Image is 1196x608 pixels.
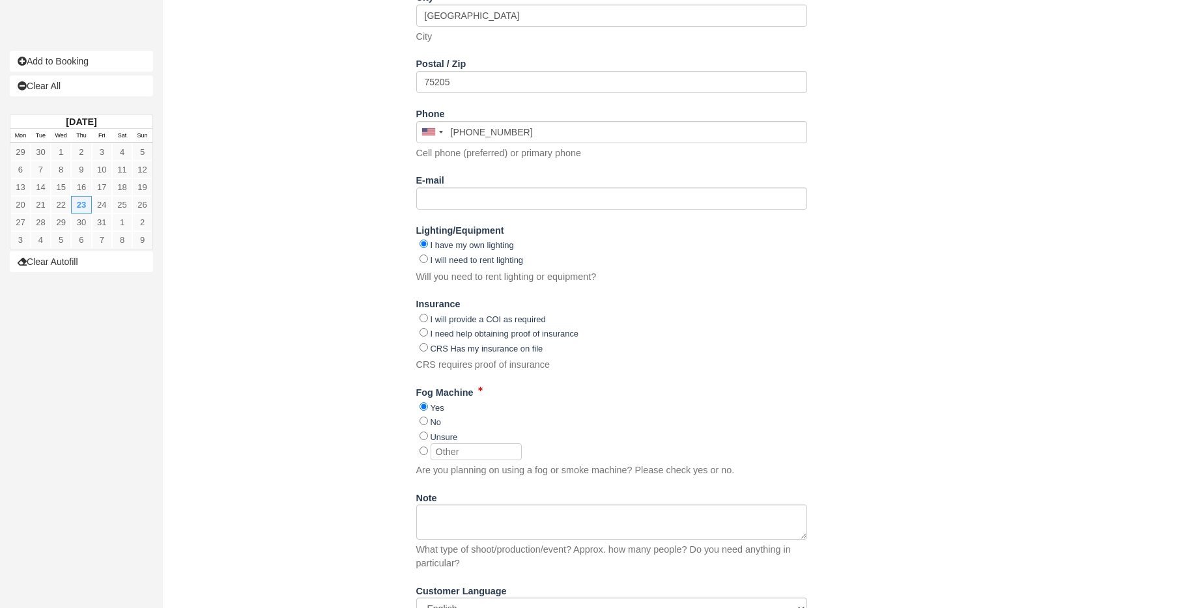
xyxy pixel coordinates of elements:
[431,255,524,265] label: I will need to rent lighting
[416,358,550,372] p: CRS requires proof of insurance
[51,161,71,178] a: 8
[431,329,579,339] label: I need help obtaining proof of insurance
[31,196,51,214] a: 21
[10,143,31,161] a: 29
[416,270,597,284] p: Will you need to rent lighting or equipment?
[31,178,51,196] a: 14
[416,146,582,160] p: Cell phone (preferred) or primary phone
[10,178,31,196] a: 13
[416,543,807,570] p: What type of shoot/production/event? Approx. how many people? Do you need anything in particular?
[51,214,71,231] a: 29
[112,178,132,196] a: 18
[112,196,132,214] a: 25
[132,161,152,178] a: 12
[51,231,71,249] a: 5
[416,463,735,477] p: Are you planning on using a fog or smoke machine? Please check yes or no.
[71,196,91,214] a: 23
[431,314,546,324] label: I will provide a COI as required
[10,231,31,249] a: 3
[417,122,447,143] div: United States: +1
[10,161,31,178] a: 6
[431,403,444,413] label: Yes
[71,161,91,178] a: 9
[431,443,522,460] input: Other
[51,196,71,214] a: 22
[112,161,132,178] a: 11
[66,117,96,127] strong: [DATE]
[416,169,444,187] label: E-mail
[71,129,91,143] th: Thu
[71,231,91,249] a: 6
[416,30,433,44] p: City
[112,143,132,161] a: 4
[92,161,112,178] a: 10
[31,214,51,231] a: 28
[112,231,132,249] a: 8
[92,129,112,143] th: Fri
[51,178,71,196] a: 15
[431,240,514,250] label: I have my own lighting
[31,143,51,161] a: 30
[112,214,132,231] a: 1
[71,178,91,196] a: 16
[10,76,153,96] a: Clear All
[132,214,152,231] a: 2
[10,251,153,272] button: Clear Autofill
[416,580,507,598] label: Customer Language
[416,381,474,400] label: Fog Machine
[431,432,458,442] label: Unsure
[132,178,152,196] a: 19
[132,129,152,143] th: Sun
[112,129,132,143] th: Sat
[31,161,51,178] a: 7
[431,344,543,353] label: CRS Has my insurance on file
[10,214,31,231] a: 27
[71,143,91,161] a: 2
[92,214,112,231] a: 31
[51,143,71,161] a: 1
[92,231,112,249] a: 7
[132,231,152,249] a: 9
[132,143,152,161] a: 5
[10,129,31,143] th: Mon
[51,129,71,143] th: Wed
[416,293,461,311] label: Insurance
[92,178,112,196] a: 17
[31,231,51,249] a: 4
[10,51,153,72] a: Add to Booking
[71,214,91,231] a: 30
[92,196,112,214] a: 24
[416,219,504,238] label: Lighting/Equipment
[31,129,51,143] th: Tue
[416,53,466,71] label: Postal / Zip
[132,196,152,214] a: 26
[92,143,112,161] a: 3
[416,103,445,121] label: Phone
[416,487,437,505] label: Note
[431,417,442,427] label: No
[10,196,31,214] a: 20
